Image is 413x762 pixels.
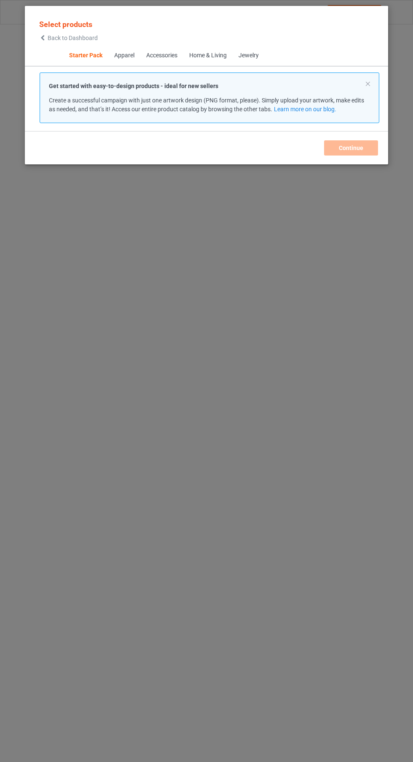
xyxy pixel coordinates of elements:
[49,83,218,89] strong: Get started with easy-to-design products - ideal for new sellers
[49,97,364,113] span: Create a successful campaign with just one artwork design (PNG format, please). Simply upload you...
[48,35,98,41] span: Back to Dashboard
[189,51,226,60] div: Home & Living
[63,46,108,66] span: Starter Pack
[238,51,258,60] div: Jewelry
[146,51,177,60] div: Accessories
[114,51,134,60] div: Apparel
[274,106,336,113] a: Learn more on our blog.
[39,20,92,29] span: Select products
